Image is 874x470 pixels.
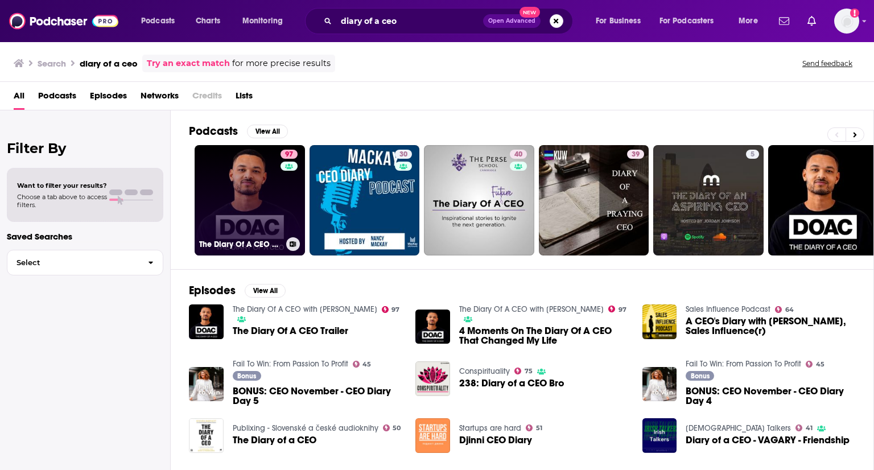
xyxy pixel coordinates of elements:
[415,361,450,396] img: 238: Diary of a CEO Bro
[383,424,401,431] a: 50
[686,316,855,336] a: A CEO's Diary with Brandon Bornancin, Sales Influence(r)
[686,423,791,433] a: Irish Talkers
[632,149,640,160] span: 39
[746,150,759,159] a: 5
[642,418,677,453] img: Diary of a CEO - VAGARY - Friendship
[774,11,794,31] a: Show notifications dropdown
[245,284,286,298] button: View All
[38,86,76,110] a: Podcasts
[9,10,118,32] img: Podchaser - Follow, Share and Rate Podcasts
[17,193,107,209] span: Choose a tab above to access filters.
[459,378,564,388] a: 238: Diary of a CEO Bro
[806,361,824,368] a: 45
[189,418,224,453] img: The Diary of a CEO
[399,149,407,160] span: 30
[189,124,288,138] a: PodcastsView All
[189,367,224,402] img: BONUS: CEO November - CEO Diary Day 5
[539,145,649,255] a: 39
[588,12,655,30] button: open menu
[237,373,256,380] span: Bonus
[393,426,401,431] span: 50
[415,418,450,453] img: Djinni CEO Diary
[189,283,286,298] a: EpisodesView All
[189,124,238,138] h2: Podcasts
[382,306,400,313] a: 97
[362,362,371,367] span: 45
[141,13,175,29] span: Podcasts
[795,424,813,431] a: 41
[310,145,420,255] a: 30
[653,145,764,255] a: 5
[691,373,710,380] span: Bonus
[7,140,163,156] h2: Filter By
[233,359,348,369] a: Fail To Win: From Passion To Profit
[514,149,522,160] span: 40
[285,149,293,160] span: 97
[608,306,626,312] a: 97
[38,58,66,69] h3: Search
[520,7,540,18] span: New
[141,86,179,110] a: Networks
[739,13,758,29] span: More
[459,435,532,445] a: Djinni CEO Diary
[192,86,222,110] span: Credits
[7,259,139,266] span: Select
[459,304,604,314] a: The Diary Of A CEO with Steven Bartlett
[806,426,813,431] span: 41
[391,307,399,312] span: 97
[686,304,770,314] a: Sales Influence Podcast
[233,386,402,406] a: BONUS: CEO November - CEO Diary Day 5
[189,304,224,339] img: The Diary Of A CEO Trailer
[234,12,298,30] button: open menu
[488,18,535,24] span: Open Advanced
[536,426,542,431] span: 51
[642,304,677,339] img: A CEO's Diary with Brandon Bornancin, Sales Influence(r)
[803,11,821,31] a: Show notifications dropdown
[316,8,584,34] div: Search podcasts, credits, & more...
[147,57,230,70] a: Try an exact match
[642,367,677,402] img: BONUS: CEO November - CEO Diary Day 4
[850,9,859,18] svg: Add a profile image
[199,240,282,249] h3: The Diary Of A CEO with [PERSON_NAME]
[834,9,859,34] button: Show profile menu
[281,150,298,159] a: 97
[195,145,305,255] a: 97The Diary Of A CEO with [PERSON_NAME]
[233,304,377,314] a: The Diary Of A CEO with Steven Bartlett
[799,59,856,68] button: Send feedback
[686,386,855,406] a: BONUS: CEO November - CEO Diary Day 4
[233,423,378,433] a: Publixing - Slovenské a české audioknihy
[336,12,483,30] input: Search podcasts, credits, & more...
[652,12,731,30] button: open menu
[483,14,541,28] button: Open AdvancedNew
[459,326,629,345] a: 4 Moments On The Diary Of A CEO That Changed My Life
[834,9,859,34] img: User Profile
[659,13,714,29] span: For Podcasters
[236,86,253,110] a: Lists
[731,12,772,30] button: open menu
[233,435,316,445] a: The Diary of a CEO
[133,12,189,30] button: open menu
[514,368,533,374] a: 75
[686,435,850,445] a: Diary of a CEO - VAGARY - Friendship
[424,145,534,255] a: 40
[785,307,794,312] span: 64
[686,316,855,336] span: A CEO's Diary with [PERSON_NAME], Sales Influence(r)
[7,250,163,275] button: Select
[188,12,227,30] a: Charts
[14,86,24,110] a: All
[90,86,127,110] a: Episodes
